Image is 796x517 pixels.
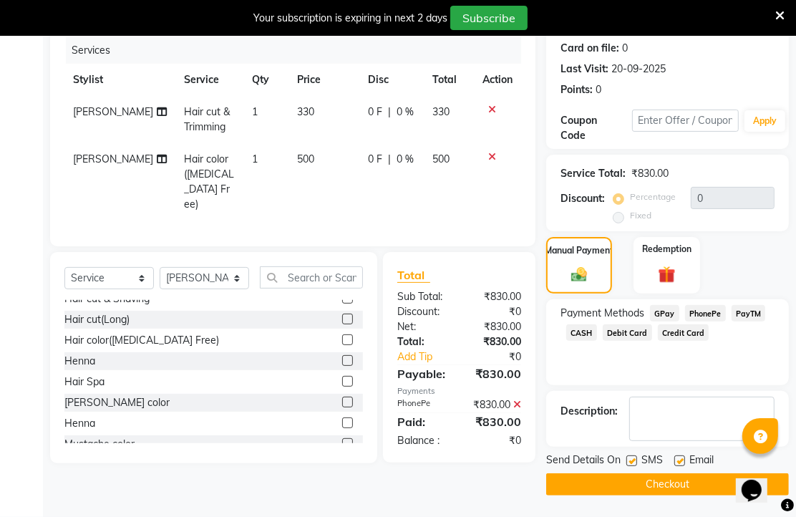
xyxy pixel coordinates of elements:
[64,395,170,410] div: [PERSON_NAME] color
[387,334,460,349] div: Total:
[368,105,382,120] span: 0 F
[64,437,135,452] div: Mustache color
[73,105,153,118] span: [PERSON_NAME]
[545,244,613,257] label: Manual Payment
[566,266,592,284] img: _cash.svg
[560,82,593,97] div: Points:
[546,453,621,470] span: Send Details On
[560,191,605,206] div: Discount:
[560,41,619,56] div: Card on file:
[658,324,709,341] span: Credit Card
[397,152,414,167] span: 0 %
[474,64,521,96] th: Action
[252,153,258,165] span: 1
[397,105,414,120] span: 0 %
[64,64,175,96] th: Stylist
[387,304,460,319] div: Discount:
[289,64,360,96] th: Price
[736,460,782,503] iframe: chat widget
[64,375,105,390] div: Hair Spa
[359,64,423,96] th: Disc
[298,105,315,118] span: 330
[603,324,652,341] span: Debit Card
[460,365,533,382] div: ₹830.00
[630,209,651,222] label: Fixed
[298,153,315,165] span: 500
[744,110,785,132] button: Apply
[64,354,95,369] div: Henna
[73,153,153,165] span: [PERSON_NAME]
[460,433,533,448] div: ₹0
[566,324,597,341] span: CASH
[387,413,460,430] div: Paid:
[432,105,450,118] span: 330
[64,416,95,431] div: Henna
[631,166,669,181] div: ₹830.00
[560,166,626,181] div: Service Total:
[611,62,666,77] div: 20-09-2025
[596,82,601,97] div: 0
[622,41,628,56] div: 0
[64,312,130,327] div: Hair cut(Long)
[546,473,789,496] button: Checkout
[388,152,391,167] span: |
[560,113,632,143] div: Coupon Code
[387,319,460,334] div: Net:
[243,64,288,96] th: Qty
[460,304,533,319] div: ₹0
[450,6,528,30] button: Subscribe
[397,268,430,283] span: Total
[260,266,363,289] input: Search or Scan
[650,305,679,322] span: GPay
[630,190,676,203] label: Percentage
[387,289,460,304] div: Sub Total:
[632,110,739,132] input: Enter Offer / Coupon Code
[387,365,460,382] div: Payable:
[184,153,234,211] span: Hair color([MEDICAL_DATA] Free)
[460,289,533,304] div: ₹830.00
[66,37,532,64] div: Services
[252,105,258,118] span: 1
[642,243,691,256] label: Redemption
[685,305,726,322] span: PhonePe
[460,413,533,430] div: ₹830.00
[653,264,681,286] img: _gift.svg
[387,433,460,448] div: Balance :
[689,453,714,470] span: Email
[175,64,244,96] th: Service
[560,404,618,419] div: Description:
[732,305,766,322] span: PayTM
[387,349,471,364] a: Add Tip
[397,385,521,397] div: Payments
[64,333,219,348] div: Hair color([MEDICAL_DATA] Free)
[560,306,644,321] span: Payment Methods
[641,453,663,470] span: SMS
[560,62,608,77] div: Last Visit:
[184,105,230,133] span: Hair cut & Trimming
[432,153,450,165] span: 500
[388,105,391,120] span: |
[471,349,532,364] div: ₹0
[253,11,447,26] div: Your subscription is expiring in next 2 days
[460,397,533,412] div: ₹830.00
[460,334,533,349] div: ₹830.00
[424,64,474,96] th: Total
[387,397,460,412] div: PhonePe
[460,319,533,334] div: ₹830.00
[368,152,382,167] span: 0 F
